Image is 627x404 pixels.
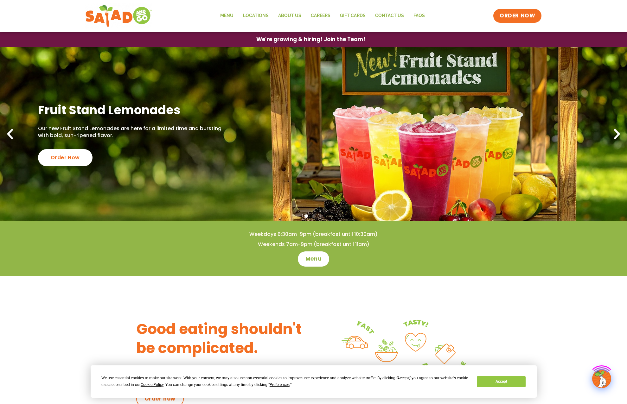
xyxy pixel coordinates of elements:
span: Go to slide 3 [319,214,323,218]
span: Menu [305,255,322,263]
button: Accept [477,376,526,387]
a: Careers [306,9,335,23]
div: Next slide [610,127,624,141]
span: Go to slide 2 [312,214,315,218]
span: ORDER NOW [500,12,535,20]
a: ORDER NOW [493,9,541,23]
div: Previous slide [3,127,17,141]
a: GIFT CARDS [335,9,370,23]
h4: Weekdays 6:30am-9pm (breakfast until 10:30am) [13,231,614,238]
a: About Us [273,9,306,23]
a: FAQs [409,9,430,23]
span: Go to slide 1 [304,214,308,218]
a: Menu [215,9,238,23]
div: We use essential cookies to make our site work. With your consent, we may also use non-essential ... [101,375,469,388]
a: Menu [298,251,329,267]
a: Locations [238,9,273,23]
span: Preferences [270,382,290,387]
div: Order Now [38,149,93,166]
p: Our mission is to make fresh, nutritious food convenient and affordable for ALL. [136,364,314,381]
span: Cookie Policy [141,382,163,387]
div: Cookie Consent Prompt [91,365,537,398]
span: We're growing & hiring! Join the Team! [256,37,365,42]
span: Order now [144,395,176,403]
p: Our new Fruit Stand Lemonades are here for a limited time and bursting with bold, sun-ripened fla... [38,125,232,139]
h3: Good eating shouldn't be complicated. [136,320,314,358]
a: Contact Us [370,9,409,23]
a: We're growing & hiring! Join the Team! [247,32,375,47]
img: new-SAG-logo-768×292 [85,3,152,28]
h4: Weekends 7am-9pm (breakfast until 11am) [13,241,614,248]
h2: Fruit Stand Lemonades [38,102,232,118]
nav: Menu [215,9,430,23]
